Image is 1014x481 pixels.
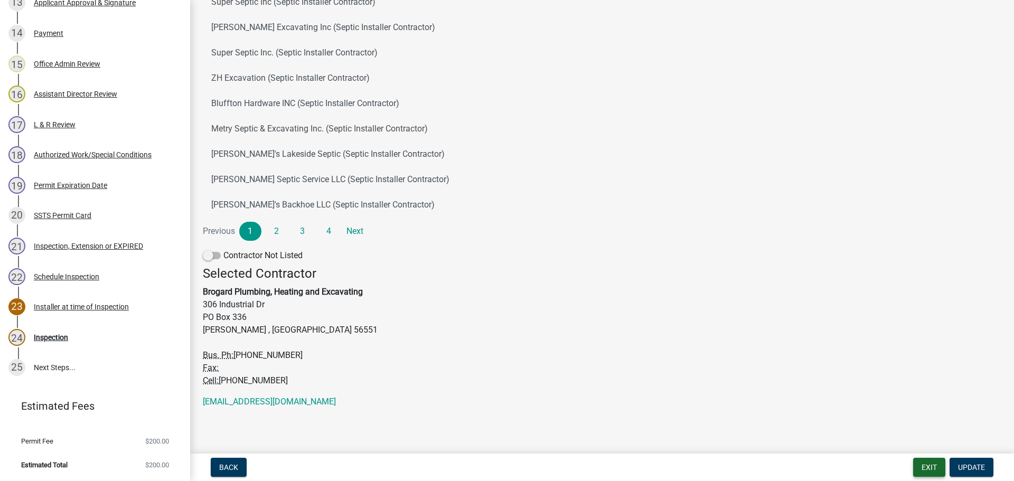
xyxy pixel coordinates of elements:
[203,266,1001,281] h4: Selected Contractor
[34,121,76,128] div: L & R Review
[8,359,25,376] div: 25
[239,222,261,241] a: 1
[203,167,1001,192] button: [PERSON_NAME] Septic Service LLC (Septic Installer Contractor)
[34,30,63,37] div: Payment
[203,249,303,262] label: Contractor Not Listed
[34,303,129,310] div: Installer at time of Inspection
[203,116,1001,142] button: Metry Septic & Excavating Inc. (Septic Installer Contractor)
[266,222,288,241] a: 2
[34,151,152,158] div: Authorized Work/Special Conditions
[318,222,340,241] a: 4
[203,287,363,297] strong: Brogard Plumbing, Heating and Excavating
[8,268,25,285] div: 22
[219,375,288,385] span: [PHONE_NUMBER]
[8,298,25,315] div: 23
[8,55,25,72] div: 15
[8,177,25,194] div: 19
[203,266,1001,387] address: 306 Industrial Dr PO Box 336 [PERSON_NAME] , [GEOGRAPHIC_DATA] 56551
[219,463,238,471] span: Back
[34,334,68,341] div: Inspection
[8,238,25,254] div: 21
[203,192,1001,218] button: [PERSON_NAME]'s Backhoe LLC (Septic Installer Contractor)
[203,375,219,385] abbr: Business Cell
[34,242,143,250] div: Inspection, Extension or EXPIRED
[203,142,1001,167] button: [PERSON_NAME]'s Lakeside Septic (Septic Installer Contractor)
[203,363,219,373] abbr: Fax Number
[21,461,68,468] span: Estimated Total
[211,458,247,477] button: Back
[8,25,25,42] div: 14
[34,182,107,189] div: Permit Expiration Date
[203,397,336,407] a: [EMAIL_ADDRESS][DOMAIN_NAME]
[145,438,169,445] span: $200.00
[203,222,1001,241] nav: Page navigation
[203,91,1001,116] button: Bluffton Hardware INC (Septic Installer Contractor)
[34,273,99,280] div: Schedule Inspection
[203,15,1001,40] button: [PERSON_NAME] Excavating Inc (Septic Installer Contractor)
[8,395,173,417] a: Estimated Fees
[344,222,366,241] a: Next
[8,116,25,133] div: 17
[203,65,1001,91] button: ZH Excavation (Septic Installer Contractor)
[34,212,91,219] div: SSTS Permit Card
[8,86,25,102] div: 16
[8,146,25,163] div: 18
[8,207,25,224] div: 20
[34,90,117,98] div: Assistant Director Review
[233,350,303,360] span: [PHONE_NUMBER]
[34,60,100,68] div: Office Admin Review
[292,222,314,241] a: 3
[950,458,993,477] button: Update
[203,40,1001,65] button: Super Septic Inc. (Septic Installer Contractor)
[913,458,945,477] button: Exit
[21,438,53,445] span: Permit Fee
[145,461,169,468] span: $200.00
[8,329,25,346] div: 24
[958,463,985,471] span: Update
[203,350,233,360] abbr: Business Phone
